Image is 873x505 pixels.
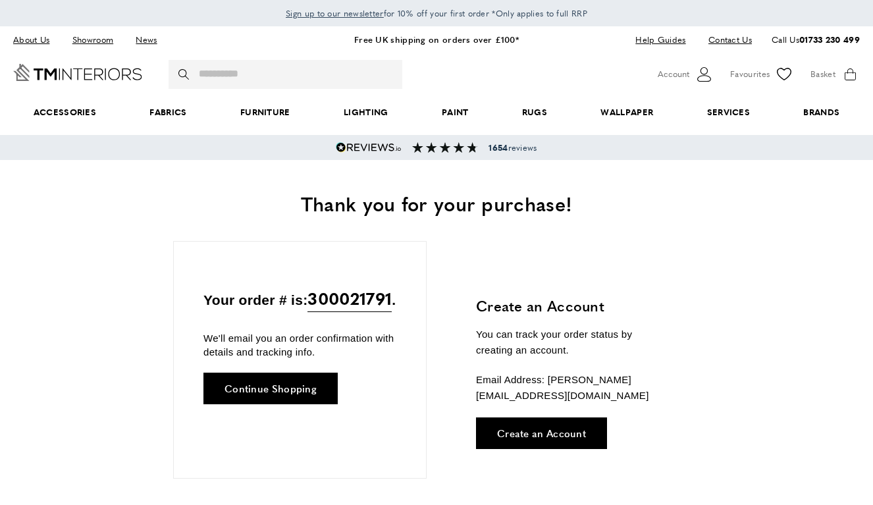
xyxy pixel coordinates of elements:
span: Thank you for your purchase! [301,189,572,217]
a: Showroom [63,31,123,49]
a: About Us [13,31,59,49]
h3: Create an Account [476,296,670,316]
span: Accessories [7,92,123,132]
button: Search [178,60,192,89]
span: for 10% off your first order *Only applies to full RRP [286,7,587,19]
p: Call Us [772,33,860,47]
a: Brands [777,92,866,132]
a: 01733 230 499 [799,33,860,45]
p: We'll email you an order confirmation with details and tracking info. [203,331,396,359]
a: Continue Shopping [203,373,338,404]
p: Your order # is: . [203,285,396,312]
a: News [126,31,167,49]
a: Go to Home page [13,64,142,81]
a: Paint [415,92,495,132]
a: Create an Account [476,417,607,449]
a: Services [680,92,777,132]
span: 300021791 [307,285,392,312]
a: Fabrics [123,92,214,132]
a: Help Guides [625,31,695,49]
a: Lighting [317,92,415,132]
img: Reviews.io 5 stars [336,142,402,153]
a: Sign up to our newsletter [286,7,384,20]
a: Rugs [495,92,574,132]
strong: 1654 [489,142,508,153]
a: Wallpaper [574,92,680,132]
span: Continue Shopping [225,383,317,393]
a: Contact Us [699,31,752,49]
p: You can track your order status by creating an account. [476,327,670,358]
a: Furniture [213,92,317,132]
img: Reviews section [412,142,478,153]
a: Free UK shipping on orders over £100* [354,33,519,45]
p: Email Address: [PERSON_NAME][EMAIL_ADDRESS][DOMAIN_NAME] [476,372,670,404]
span: Create an Account [497,428,586,438]
span: Sign up to our newsletter [286,7,384,19]
span: Favourites [730,67,770,81]
button: Customer Account [658,65,714,84]
span: reviews [489,142,537,153]
a: Favourites [730,65,794,84]
span: Account [658,67,689,81]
